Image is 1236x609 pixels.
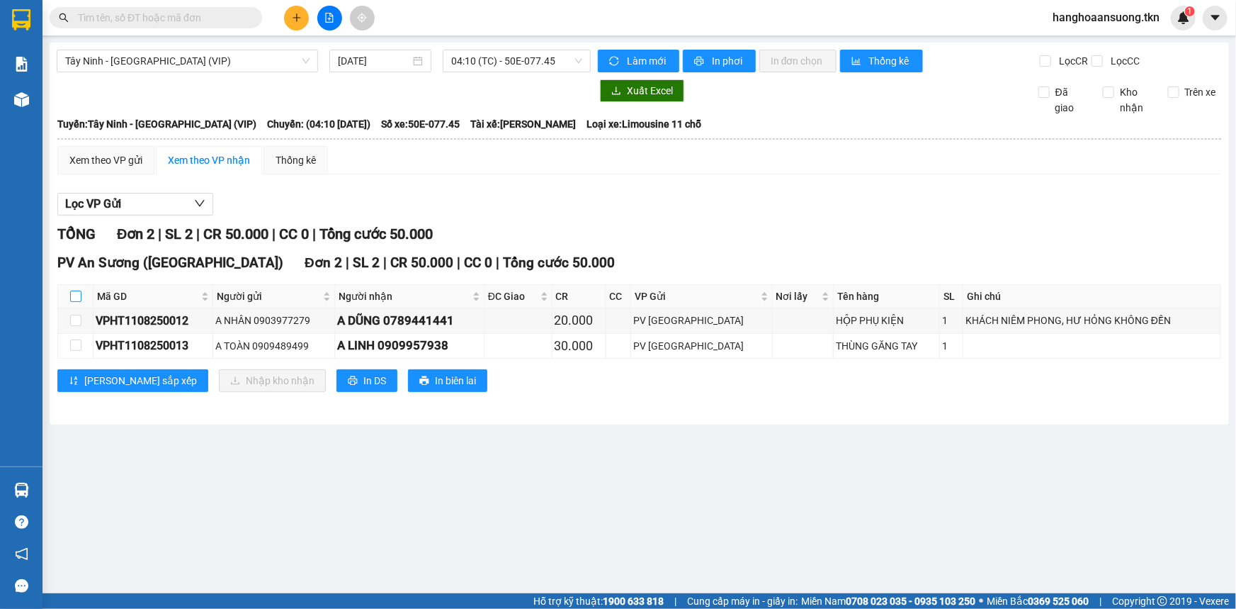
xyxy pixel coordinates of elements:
span: Nơi lấy [776,289,820,304]
img: solution-icon [14,57,29,72]
td: PV Hòa Thành [631,334,773,359]
span: hanghoaansuong.tkn [1041,9,1171,26]
span: In biên lai [435,373,476,389]
span: In phơi [712,53,744,69]
button: Lọc VP Gửi [57,193,213,216]
span: Tài xế: [PERSON_NAME] [470,116,576,132]
span: Thống kê [869,53,912,69]
span: Lọc CC [1105,53,1142,69]
span: | [1099,593,1101,609]
span: Làm mới [627,53,668,69]
span: Lọc CR [1053,53,1090,69]
div: Xem theo VP gửi [69,152,142,168]
strong: 0708 023 035 - 0935 103 250 [846,596,975,607]
td: VPHT1108250013 [93,334,213,359]
div: VPHT1108250013 [96,337,210,354]
span: Người nhận [339,289,470,304]
span: ⚪️ [979,598,983,604]
span: Kho nhận [1114,84,1157,116]
td: PV Hòa Thành [631,308,773,333]
span: Người gửi [217,289,321,304]
span: | [674,593,676,609]
span: printer [348,376,358,387]
span: search [59,13,69,23]
strong: 1900 633 818 [603,596,664,607]
span: Chuyến: (04:10 [DATE]) [267,116,370,132]
span: Trên xe [1179,84,1222,100]
button: downloadNhập kho nhận [219,369,326,392]
th: Ghi chú [963,285,1221,308]
button: printerIn biên lai [408,369,487,392]
button: printerIn phơi [683,50,756,72]
div: 30.000 [555,336,603,356]
button: bar-chartThống kê [840,50,923,72]
span: Mã GD [97,289,198,304]
span: Đơn 2 [117,225,154,242]
div: 20.000 [555,311,603,330]
span: printer [419,376,429,387]
span: TỔNG [57,225,96,242]
div: 1 [942,338,960,354]
div: A NHÂN 0903977279 [215,313,333,328]
span: down [194,198,205,209]
div: A LINH 0909957938 [337,336,482,355]
span: VP Gửi [635,289,758,304]
button: syncLàm mới [598,50,679,72]
b: Tuyến: Tây Ninh - [GEOGRAPHIC_DATA] (VIP) [57,118,256,130]
span: | [158,225,161,242]
button: In đơn chọn [759,50,837,72]
input: Tìm tên, số ĐT hoặc mã đơn [78,10,245,26]
button: caret-down [1203,6,1228,30]
span: | [312,225,316,242]
div: A DŨNG 0789441441 [337,311,482,330]
span: aim [357,13,367,23]
span: download [611,86,621,97]
span: | [383,255,387,271]
span: Tây Ninh - Sài Gòn (VIP) [65,50,310,72]
span: | [457,255,460,271]
th: CC [606,285,631,308]
span: | [346,255,349,271]
span: Đã giao [1050,84,1092,116]
button: downloadXuất Excel [600,79,684,102]
span: | [196,225,200,242]
span: notification [15,547,28,561]
span: file-add [324,13,334,23]
span: CR 50.000 [390,255,453,271]
span: Hỗ trợ kỹ thuật: [533,593,664,609]
span: Miền Nam [801,593,975,609]
span: ĐC Giao [488,289,538,304]
span: bar-chart [851,56,863,67]
span: In DS [363,373,386,389]
span: printer [694,56,706,67]
strong: 0369 525 060 [1028,596,1089,607]
span: CC 0 [464,255,492,271]
div: Thống kê [276,152,316,168]
img: warehouse-icon [14,92,29,107]
th: CR [552,285,606,308]
span: 1 [1187,6,1192,16]
span: Cung cấp máy in - giấy in: [687,593,798,609]
td: VPHT1108250012 [93,308,213,333]
button: aim [350,6,375,30]
span: copyright [1157,596,1167,606]
div: A TOÀN 0909489499 [215,338,333,354]
span: question-circle [15,515,28,529]
span: [PERSON_NAME] sắp xếp [84,373,197,389]
div: THÙNG GĂNG TAY [836,338,937,354]
span: Tổng cước 50.000 [503,255,615,271]
div: 1 [942,313,960,328]
span: CC 0 [279,225,309,242]
button: file-add [317,6,342,30]
span: sync [609,56,621,67]
span: Loại xe: Limousine 11 chỗ [586,116,701,132]
span: Xuất Excel [627,83,673,99]
input: 12/08/2025 [338,53,410,69]
span: SL 2 [353,255,380,271]
img: icon-new-feature [1177,11,1190,24]
span: plus [292,13,302,23]
span: caret-down [1209,11,1222,24]
span: sort-ascending [69,376,79,387]
th: Tên hàng [834,285,940,308]
span: PV An Sương ([GEOGRAPHIC_DATA]) [57,255,283,271]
